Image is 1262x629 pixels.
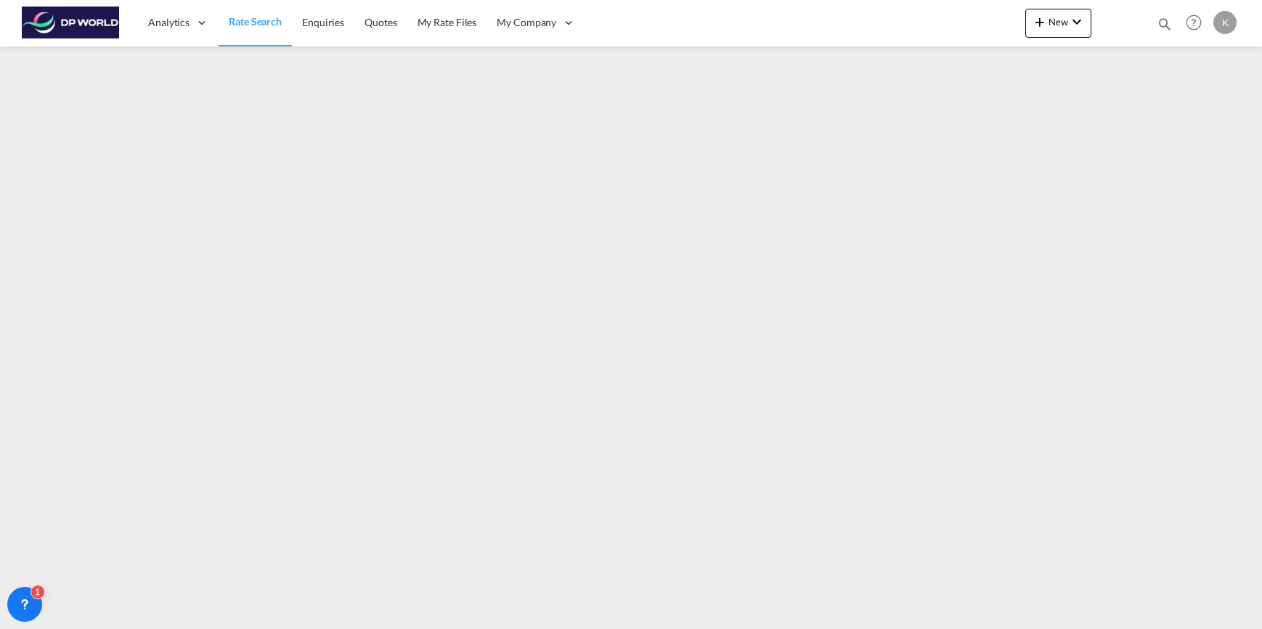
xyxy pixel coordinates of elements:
md-icon: icon-magnify [1157,16,1173,32]
span: My Company [497,15,556,30]
span: Enquiries [302,16,344,28]
div: K [1213,11,1237,34]
span: Quotes [365,16,396,28]
span: My Rate Files [418,16,477,28]
div: icon-magnify [1157,16,1173,38]
span: Help [1181,10,1206,35]
span: New [1031,16,1086,28]
button: icon-plus 400-fgNewicon-chevron-down [1025,9,1091,38]
span: Rate Search [229,15,282,28]
div: Help [1181,10,1213,36]
md-icon: icon-chevron-down [1068,13,1086,30]
img: c08ca190194411f088ed0f3ba295208c.png [22,7,120,39]
span: Analytics [148,15,190,30]
md-icon: icon-plus 400-fg [1031,13,1049,30]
